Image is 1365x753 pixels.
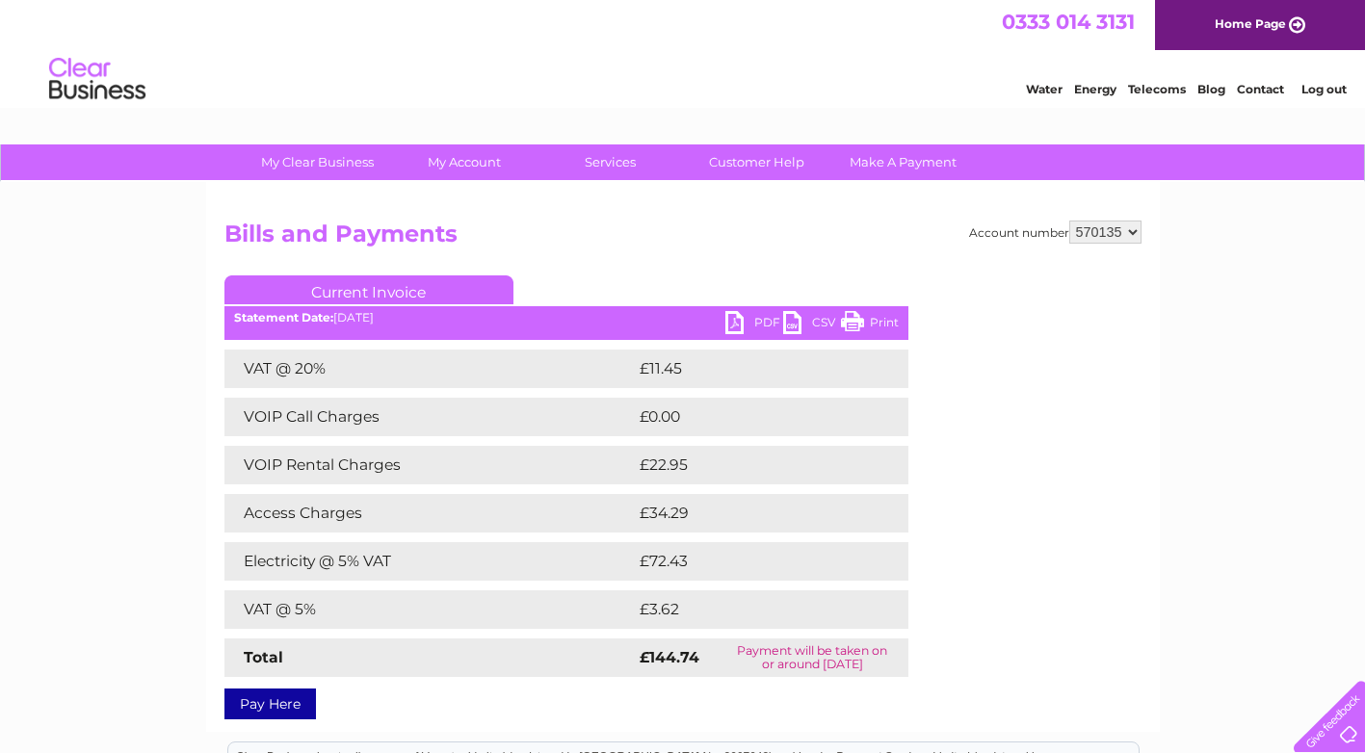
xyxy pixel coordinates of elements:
[1002,10,1135,34] a: 0333 014 3131
[1074,82,1116,96] a: Energy
[841,311,899,339] a: Print
[531,144,690,180] a: Services
[824,144,983,180] a: Make A Payment
[640,648,699,666] strong: £144.74
[228,11,1139,93] div: Clear Business is a trading name of Verastar Limited (registered in [GEOGRAPHIC_DATA] No. 3667643...
[1128,82,1186,96] a: Telecoms
[635,446,869,484] td: £22.95
[224,446,635,484] td: VOIP Rental Charges
[224,221,1142,257] h2: Bills and Payments
[234,310,333,325] b: Statement Date:
[969,221,1142,244] div: Account number
[1301,82,1347,96] a: Log out
[1026,82,1063,96] a: Water
[725,311,783,339] a: PDF
[48,50,146,109] img: logo.png
[224,275,513,304] a: Current Invoice
[224,398,635,436] td: VOIP Call Charges
[635,494,870,532] td: £34.29
[635,398,864,436] td: £0.00
[224,688,316,719] a: Pay Here
[1197,82,1225,96] a: Blog
[1237,82,1284,96] a: Contact
[635,542,869,581] td: £72.43
[717,638,907,677] td: Payment will be taken on or around [DATE]
[244,648,283,666] strong: Total
[677,144,836,180] a: Customer Help
[384,144,543,180] a: My Account
[224,494,635,532] td: Access Charges
[224,350,635,388] td: VAT @ 20%
[635,350,866,388] td: £11.45
[635,590,863,629] td: £3.62
[238,144,397,180] a: My Clear Business
[224,542,635,581] td: Electricity @ 5% VAT
[224,590,635,629] td: VAT @ 5%
[783,311,841,339] a: CSV
[224,311,908,325] div: [DATE]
